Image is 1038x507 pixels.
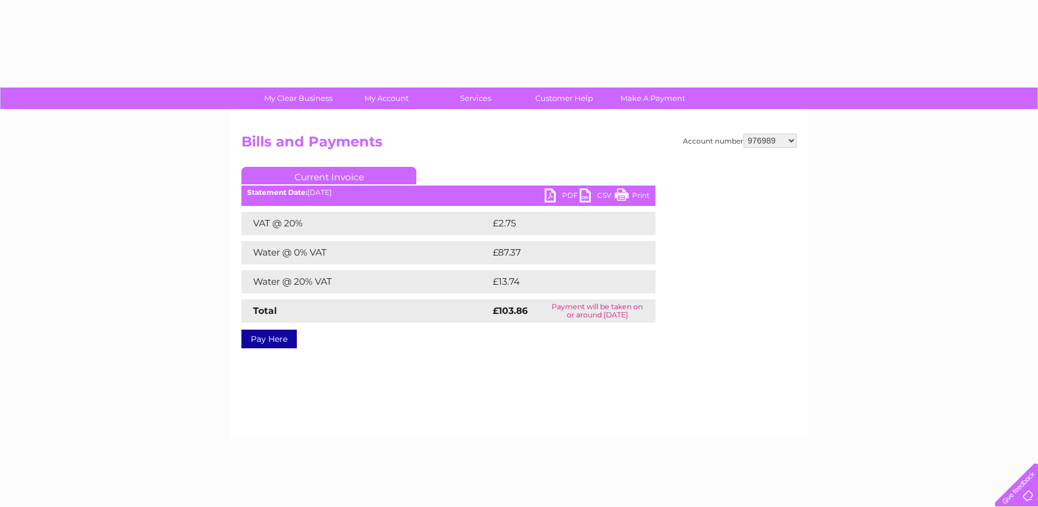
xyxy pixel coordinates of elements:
a: CSV [580,188,615,205]
a: Customer Help [516,88,612,109]
h2: Bills and Payments [241,134,797,156]
a: Make A Payment [605,88,701,109]
a: My Clear Business [250,88,346,109]
td: £2.75 [490,212,628,235]
td: Water @ 20% VAT [241,270,490,293]
strong: Total [253,305,277,316]
td: £87.37 [490,241,631,264]
a: My Account [339,88,435,109]
a: Services [427,88,524,109]
strong: £103.86 [493,305,528,316]
td: Payment will be taken on or around [DATE] [539,299,655,323]
a: PDF [545,188,580,205]
td: £13.74 [490,270,630,293]
div: Account number [683,134,797,148]
td: VAT @ 20% [241,212,490,235]
div: [DATE] [241,188,655,197]
b: Statement Date: [247,188,307,197]
a: Print [615,188,650,205]
a: Pay Here [241,330,297,348]
a: Current Invoice [241,167,416,184]
td: Water @ 0% VAT [241,241,490,264]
